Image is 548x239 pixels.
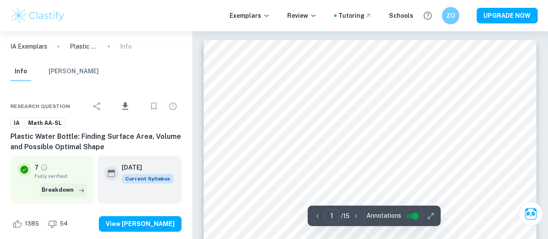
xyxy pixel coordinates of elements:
button: ZO [442,7,459,24]
h6: Plastic Water Bottle: Finding Surface Area, Volume and Possible Optimal Shape [10,131,182,152]
button: Help and Feedback [420,8,435,23]
div: Bookmark [145,98,162,115]
button: Ask Clai [519,202,543,226]
div: This exemplar is based on the current syllabus. Feel free to refer to it for inspiration/ideas wh... [122,174,174,183]
div: Dislike [45,217,72,231]
span: Annotations [366,211,401,220]
a: Tutoring [338,11,372,20]
p: Info [120,42,132,51]
h6: ZO [446,11,456,20]
h6: [DATE] [122,163,167,172]
button: View [PERSON_NAME] [99,216,182,232]
div: Like [10,217,44,231]
button: UPGRADE NOW [477,8,538,23]
button: [PERSON_NAME] [49,62,99,81]
span: 1385 [20,219,44,228]
div: Report issue [164,98,182,115]
p: Exemplars [230,11,270,20]
p: Review [287,11,317,20]
span: Math AA-SL [25,119,65,128]
a: Math AA-SL [25,118,65,128]
span: Current Syllabus [122,174,174,183]
span: 54 [55,219,72,228]
button: Info [10,62,31,81]
span: Research question [10,102,70,110]
p: Plastic Water Bottle: Finding Surface Area, Volume and Possible Optimal Shape [70,42,97,51]
img: Clastify logo [10,7,65,24]
p: 7 [35,163,39,172]
p: / 15 [341,211,350,221]
button: Breakdown [39,183,87,196]
span: Fully verified [35,172,87,180]
a: IA Exemplars [10,42,47,51]
div: Share [88,98,106,115]
span: IA [11,119,23,128]
a: Schools [389,11,413,20]
a: Grade fully verified [40,164,48,171]
div: Download [107,95,143,118]
a: IA [10,118,23,128]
